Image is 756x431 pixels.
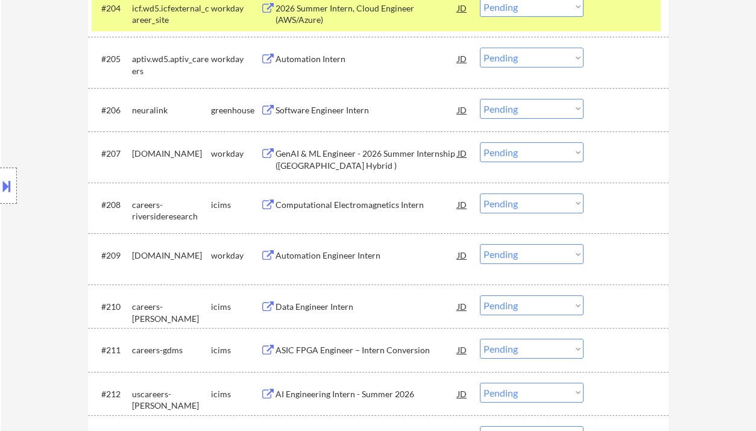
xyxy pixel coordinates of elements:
div: uscareers-[PERSON_NAME] [132,388,211,412]
div: Data Engineer Intern [276,301,458,313]
div: #211 [101,344,122,356]
div: JD [456,48,468,69]
div: #204 [101,2,122,14]
div: Automation Intern [276,53,458,65]
div: JD [456,295,468,317]
div: JD [456,142,468,164]
div: AI Engineering Intern - Summer 2026 [276,388,458,400]
div: Computational Electromagnetics Intern [276,199,458,211]
div: icims [211,344,260,356]
div: JD [456,99,468,121]
div: icims [211,388,260,400]
div: greenhouse [211,104,260,116]
div: workday [211,2,260,14]
div: 2026 Summer Intern, Cloud Engineer (AWS/Azure) [276,2,458,26]
div: workday [211,53,260,65]
div: JD [456,383,468,404]
div: workday [211,148,260,160]
div: icims [211,199,260,211]
div: icf.wd5.icfexternal_career_site [132,2,211,26]
div: careers-[PERSON_NAME] [132,301,211,324]
div: #205 [101,53,122,65]
div: Automation Engineer Intern [276,250,458,262]
div: JD [456,339,468,360]
div: workday [211,250,260,262]
div: aptiv.wd5.aptiv_careers [132,53,211,77]
div: JD [456,244,468,266]
div: JD [456,193,468,215]
div: careers-gdms [132,344,211,356]
div: ASIC FPGA Engineer – Intern Conversion [276,344,458,356]
div: Software Engineer Intern [276,104,458,116]
div: #210 [101,301,122,313]
div: #212 [101,388,122,400]
div: GenAI & ML Engineer - 2026 Summer Internship ([GEOGRAPHIC_DATA] Hybrid ) [276,148,458,171]
div: icims [211,301,260,313]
